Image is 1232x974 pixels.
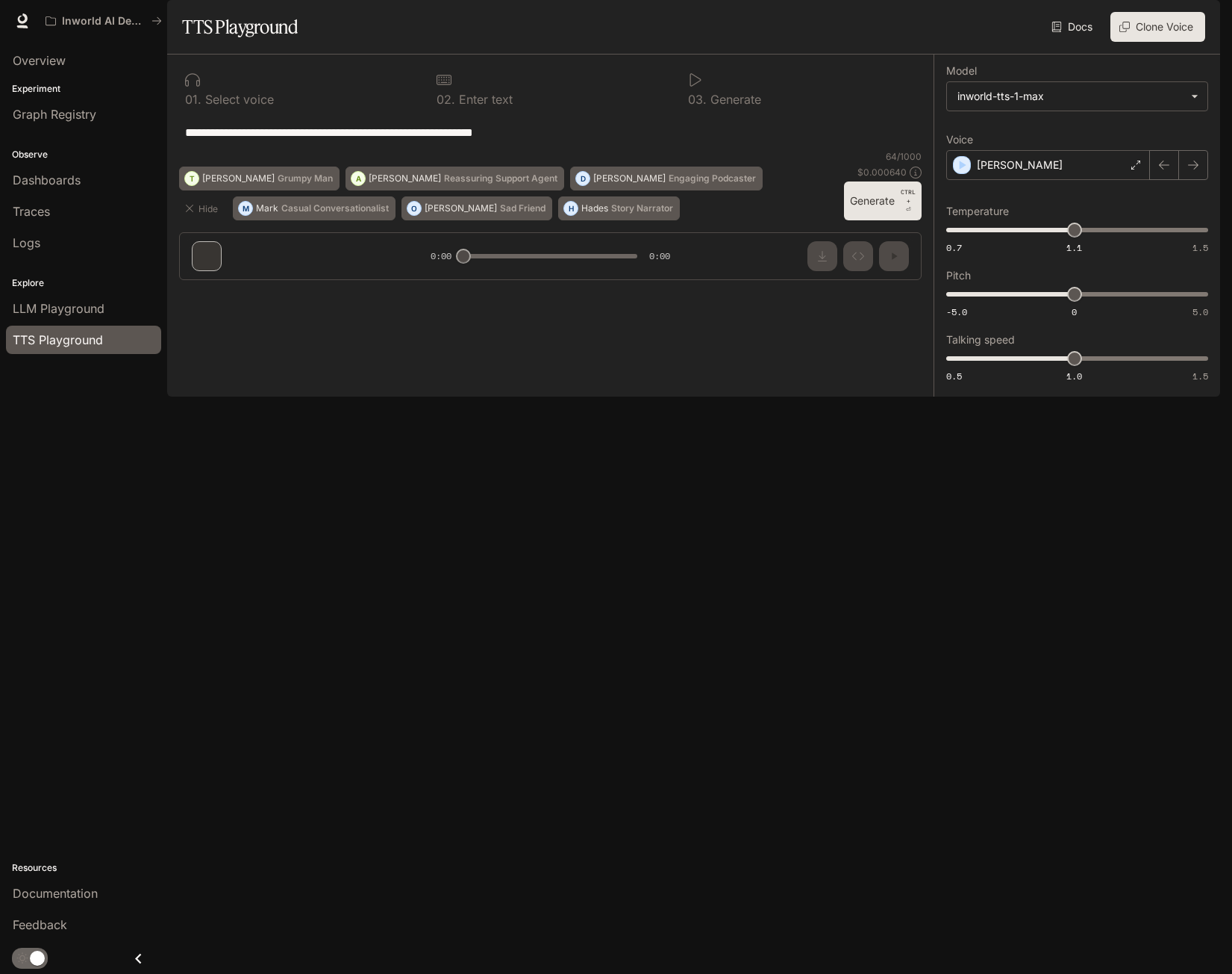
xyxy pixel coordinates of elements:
[946,206,1009,217] p: Temperature
[901,187,916,205] p: CTRL +
[278,174,333,183] p: Grumpy Man
[886,150,922,163] p: 64 / 1000
[669,174,756,183] p: Engaging Podcaster
[455,93,513,105] p: Enter text
[444,174,557,183] p: Reassuring Support Agent
[500,204,545,213] p: Sad Friend
[239,196,252,220] div: M
[345,167,564,190] button: A[PERSON_NAME]Reassuring Support Agent
[233,196,395,220] button: MMarkCasual Conversationalist
[1192,370,1208,382] span: 1.5
[576,167,590,190] div: D
[593,174,666,183] p: [PERSON_NAME]
[182,12,298,42] h1: TTS Playground
[202,174,275,183] p: [PERSON_NAME]
[1066,241,1082,254] span: 1.1
[946,305,967,318] span: -5.0
[437,93,455,105] p: 0 2 .
[564,196,578,220] div: H
[1192,305,1208,318] span: 5.0
[1048,12,1098,42] a: Docs
[611,204,673,213] p: Story Narrator
[1066,370,1082,382] span: 1.0
[957,89,1183,104] div: inworld-tts-1-max
[844,182,922,220] button: GenerateCTRL +⏎
[946,66,977,76] p: Model
[39,6,169,36] button: All workspaces
[1110,12,1205,42] button: Clone Voice
[946,370,962,382] span: 0.5
[558,196,680,220] button: HHadesStory Narrator
[1192,241,1208,254] span: 1.5
[570,167,763,190] button: D[PERSON_NAME]Engaging Podcaster
[946,134,973,145] p: Voice
[946,335,1015,345] p: Talking speed
[688,93,707,105] p: 0 3 .
[201,93,274,105] p: Select voice
[401,196,552,220] button: O[PERSON_NAME]Sad Friend
[185,167,198,190] div: T
[901,187,916,214] p: ⏎
[581,204,608,213] p: Hades
[425,204,497,213] p: [PERSON_NAME]
[185,93,201,105] p: 0 1 .
[179,167,340,190] button: T[PERSON_NAME]Grumpy Man
[351,167,365,190] div: A
[946,270,971,281] p: Pitch
[946,241,962,254] span: 0.7
[281,204,389,213] p: Casual Conversationalist
[407,196,421,220] div: O
[256,204,278,213] p: Mark
[369,174,441,183] p: [PERSON_NAME]
[707,93,761,105] p: Generate
[179,196,227,220] button: Hide
[977,158,1063,173] p: [PERSON_NAME]
[1072,305,1077,318] span: 0
[857,166,907,179] p: $ 0.000640
[947,82,1207,111] div: inworld-tts-1-max
[62,15,146,28] p: Inworld AI Demos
